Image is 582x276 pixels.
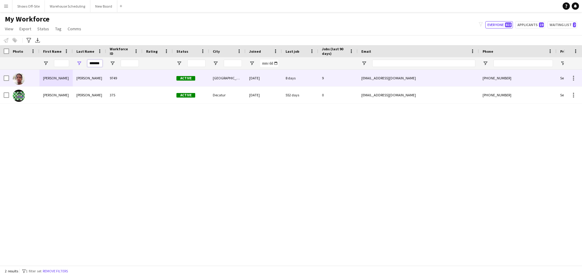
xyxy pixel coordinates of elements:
[485,21,513,28] button: Everyone822
[187,60,206,67] input: Status Filter Input
[106,70,142,86] div: 9749
[282,87,318,103] div: 552 days
[213,49,220,54] span: City
[43,49,62,54] span: First Name
[13,90,25,102] img: Sheku Roberts
[249,61,255,66] button: Open Filter Menu
[5,26,13,32] span: View
[76,61,82,66] button: Open Filter Menu
[37,26,49,32] span: Status
[224,60,242,67] input: City Filter Input
[176,49,188,54] span: Status
[209,87,246,103] div: Decatur
[547,21,577,28] button: Waiting list2
[110,61,115,66] button: Open Filter Menu
[90,0,117,12] button: New Board
[17,25,34,33] a: Export
[39,70,73,86] div: [PERSON_NAME]
[515,21,545,28] button: Applicants19
[53,25,64,33] a: Tag
[12,0,45,12] button: Shows Off-Site
[209,70,246,86] div: [GEOGRAPHIC_DATA]
[573,22,576,27] span: 2
[176,61,182,66] button: Open Filter Menu
[19,26,31,32] span: Export
[361,49,371,54] span: Email
[358,87,479,103] div: [EMAIL_ADDRESS][DOMAIN_NAME]
[34,37,41,44] app-action-btn: Export XLSX
[479,70,557,86] div: [PHONE_NUMBER]
[87,60,102,67] input: Last Name Filter Input
[121,60,139,67] input: Workforce ID Filter Input
[13,73,25,85] img: Jamal Roberts
[483,61,488,66] button: Open Filter Menu
[35,25,52,33] a: Status
[73,87,106,103] div: [PERSON_NAME]
[560,49,572,54] span: Profile
[318,70,358,86] div: 9
[505,22,512,27] span: 822
[106,87,142,103] div: 375
[73,70,106,86] div: [PERSON_NAME]
[26,269,42,273] span: 1 filter set
[110,47,132,56] span: Workforce ID
[318,87,358,103] div: 0
[479,87,557,103] div: [PHONE_NUMBER]
[539,22,544,27] span: 19
[176,76,195,81] span: Active
[43,61,48,66] button: Open Filter Menu
[483,49,493,54] span: Phone
[55,26,62,32] span: Tag
[282,70,318,86] div: 8 days
[249,49,261,54] span: Joined
[54,60,69,67] input: First Name Filter Input
[45,0,90,12] button: Warehouse Scheduling
[13,49,23,54] span: Photo
[372,60,475,67] input: Email Filter Input
[76,49,94,54] span: Last Name
[286,49,299,54] span: Last job
[246,87,282,103] div: [DATE]
[68,26,81,32] span: Comms
[42,268,69,274] button: Remove filters
[2,25,16,33] a: View
[246,70,282,86] div: [DATE]
[493,60,553,67] input: Phone Filter Input
[25,37,32,44] app-action-btn: Advanced filters
[213,61,218,66] button: Open Filter Menu
[358,70,479,86] div: [EMAIL_ADDRESS][DOMAIN_NAME]
[176,93,195,98] span: Active
[560,61,566,66] button: Open Filter Menu
[146,49,158,54] span: Rating
[65,25,84,33] a: Comms
[39,87,73,103] div: [PERSON_NAME]
[260,60,278,67] input: Joined Filter Input
[5,15,49,24] span: My Workforce
[322,47,347,56] span: Jobs (last 90 days)
[361,61,367,66] button: Open Filter Menu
